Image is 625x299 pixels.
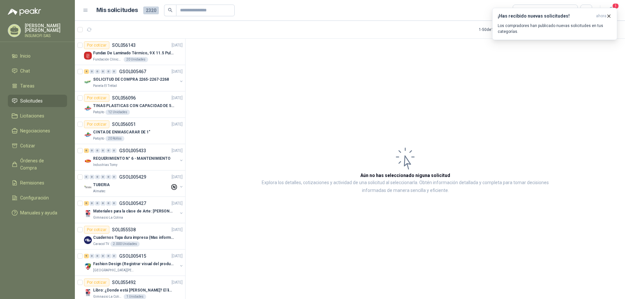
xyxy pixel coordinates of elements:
[93,103,174,109] p: TINAS PLASTICAS CON CAPACIDAD DE 50 KG
[84,147,184,168] a: 6 0 0 0 0 0 GSOL005433[DATE] Company LogoREQUERIMIENTO N° 6 - MANTENIMIENTOIndustrias Tomy
[172,121,183,128] p: [DATE]
[168,8,173,12] span: search
[75,118,185,144] a: Por cotizarSOL056051[DATE] Company LogoCINTA DE ENMASCARAR DE 1"Patojito20 Rollos
[8,207,67,219] a: Manuales y ayuda
[84,201,89,206] div: 6
[517,7,531,14] div: Todas
[84,279,109,286] div: Por cotizar
[90,175,94,179] div: 0
[251,179,560,195] p: Explora los detalles, cotizaciones y actividad de una solicitud al seleccionarla. Obtén informaci...
[119,69,146,74] p: GSOL005467
[93,156,171,162] p: REQUERIMIENTO N° 6 - MANTENIMIENTO
[96,6,138,15] h1: Mis solicitudes
[20,82,35,89] span: Tareas
[93,261,174,267] p: Fashion Design (Registrar visual del producto)
[93,76,169,83] p: SOLICITUD DE COMPRA 2265-2267-2268
[84,199,184,220] a: 6 0 0 0 0 0 GSOL005427[DATE] Company LogoMateriales para la clase de Arte: [PERSON_NAME]Gimnasio ...
[84,69,89,74] div: 4
[84,148,89,153] div: 6
[90,148,94,153] div: 0
[90,201,94,206] div: 0
[93,182,110,188] p: TUBERIA
[8,155,67,174] a: Órdenes de Compra
[84,289,92,297] img: Company Logo
[93,57,122,62] p: Fundación Clínica Shaio
[84,252,184,273] a: 9 0 0 0 0 0 GSOL005415[DATE] Company LogoFashion Design (Registrar visual del producto)[GEOGRAPHI...
[84,175,89,179] div: 0
[8,65,67,77] a: Chat
[20,52,31,60] span: Inicio
[90,254,94,258] div: 0
[172,174,183,180] p: [DATE]
[84,68,184,88] a: 4 0 0 0 0 0 GSOL005467[DATE] Company LogoSOLICITUD DE COMPRA 2265-2267-2268Panela El Trébol
[95,148,100,153] div: 0
[93,235,174,241] p: Cuadernos Tapa dura impresa (Mas informacion en el adjunto)
[101,175,105,179] div: 0
[84,254,89,258] div: 9
[84,120,109,128] div: Por cotizar
[8,192,67,204] a: Configuración
[106,254,111,258] div: 0
[93,241,109,247] p: Caracol TV
[84,104,92,112] img: Company Logo
[110,241,140,247] div: 2.000 Unidades
[8,110,67,122] a: Licitaciones
[20,157,61,171] span: Órdenes de Compra
[112,201,117,206] div: 0
[93,50,174,56] p: Fundas De Laminado Térmico, 9 X 11.5 Pulgadas
[93,129,150,135] p: CINTA DE ENMASCARAR DE 1"
[479,24,521,35] div: 1 - 50 de 1437
[93,110,104,115] p: Patojito
[84,183,92,191] img: Company Logo
[124,57,148,62] div: 20 Unidades
[20,209,57,216] span: Manuales y ayuda
[84,263,92,270] img: Company Logo
[20,67,30,75] span: Chat
[93,136,104,141] p: Patojito
[20,112,44,119] span: Licitaciones
[75,91,185,118] a: Por cotizarSOL056096[DATE] Company LogoTINAS PLASTICAS CON CAPACIDAD DE 50 KGPatojito12 Unidades
[93,215,123,220] p: Gimnasio La Colina
[112,280,136,285] p: SOL055492
[112,175,117,179] div: 0
[112,96,136,100] p: SOL056096
[84,226,109,234] div: Por cotizar
[84,94,109,102] div: Por cotizar
[84,131,92,139] img: Company Logo
[106,148,111,153] div: 0
[84,210,92,218] img: Company Logo
[93,268,134,273] p: [GEOGRAPHIC_DATA][PERSON_NAME]
[8,8,41,16] img: Logo peakr
[596,13,606,19] span: ahora
[20,179,44,186] span: Remisiones
[84,236,92,244] img: Company Logo
[112,122,136,127] p: SOL056051
[172,279,183,286] p: [DATE]
[172,200,183,207] p: [DATE]
[172,42,183,48] p: [DATE]
[25,23,67,33] p: [PERSON_NAME] [PERSON_NAME]
[106,69,111,74] div: 0
[101,254,105,258] div: 0
[8,125,67,137] a: Negociaciones
[106,201,111,206] div: 0
[90,69,94,74] div: 0
[93,189,105,194] p: Almatec
[8,177,67,189] a: Remisiones
[612,3,619,9] span: 1
[20,127,50,134] span: Negociaciones
[20,142,35,149] span: Cotizar
[75,39,185,65] a: Por cotizarSOL056143[DATE] Company LogoFundas De Laminado Térmico, 9 X 11.5 PulgadasFundación Clí...
[95,201,100,206] div: 0
[172,148,183,154] p: [DATE]
[119,148,146,153] p: GSOL005433
[605,5,617,16] button: 1
[8,140,67,152] a: Cotizar
[112,43,136,48] p: SOL056143
[95,69,100,74] div: 0
[498,23,612,34] p: Los compradores han publicado nuevas solicitudes en tus categorías.
[84,41,109,49] div: Por cotizar
[119,175,146,179] p: GSOL005429
[8,50,67,62] a: Inicio
[360,172,450,179] h3: Aún no has seleccionado niguna solicitud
